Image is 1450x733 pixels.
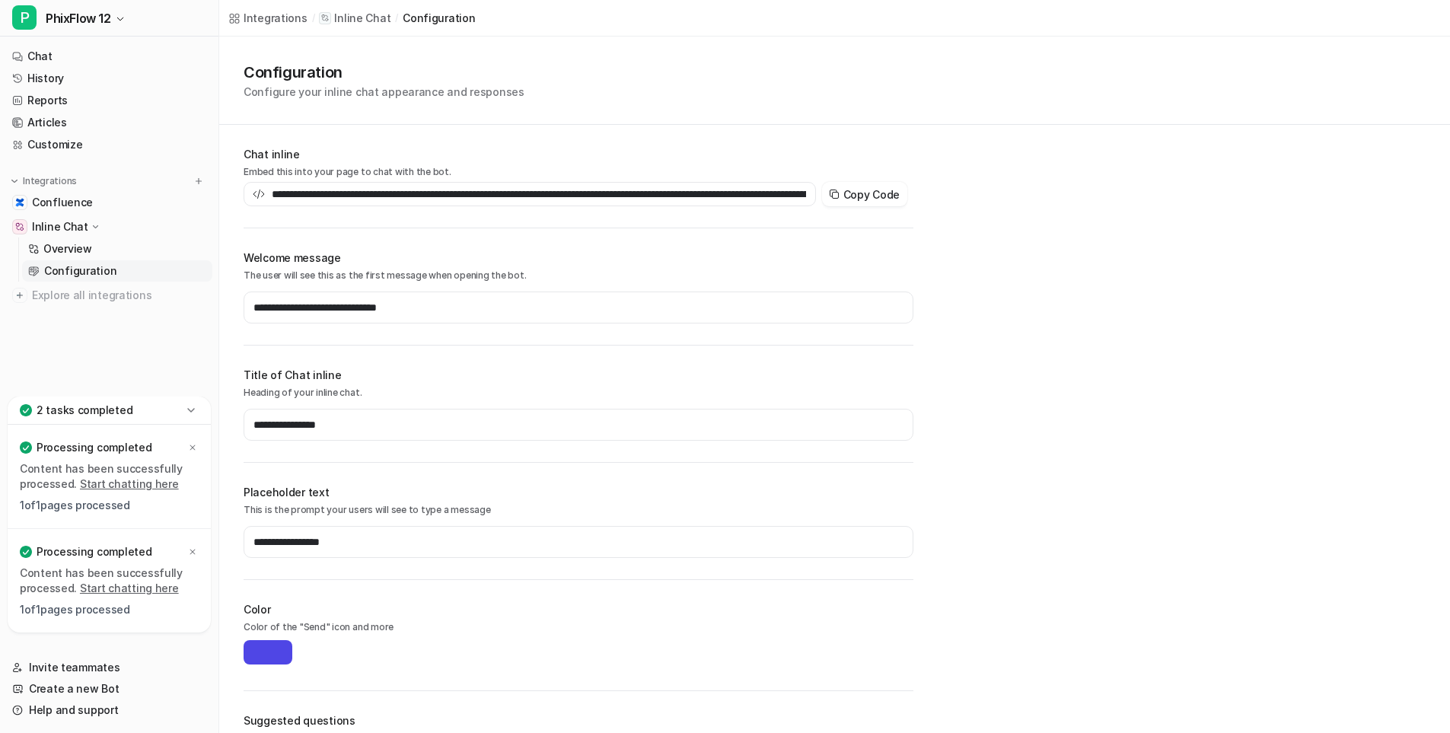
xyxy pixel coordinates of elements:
span: P [12,5,37,30]
p: 1 of 1 pages processed [20,602,199,617]
a: Chat [6,46,212,67]
img: Inline Chat [15,222,24,231]
img: menu_add.svg [193,176,204,186]
button: Copy Code [822,182,907,206]
a: Integrations [228,10,308,26]
div: Integrations [244,10,308,26]
p: Color of the "Send" icon and more [244,620,913,637]
p: Content has been successfully processed. [20,566,199,596]
p: Inline Chat [334,11,390,26]
h2: Placeholder text [244,484,913,500]
a: History [6,68,212,89]
h2: Chat inline [244,146,913,162]
a: Reports [6,90,212,111]
a: Create a new Bot [6,678,212,700]
p: 2 tasks completed [37,403,132,418]
p: Heading of your inline chat. [244,386,913,400]
p: Processing completed [37,440,151,455]
img: expand menu [9,176,20,186]
p: The user will see this as the first message when opening the bot. [244,269,913,282]
a: configuration [403,10,475,26]
h2: Welcome message [244,250,913,266]
a: Help and support [6,700,212,721]
p: Integrations [23,175,77,187]
p: Processing completed [37,544,151,559]
a: Start chatting here [80,477,179,490]
span: / [395,11,398,25]
span: Confluence [32,195,93,210]
h2: Suggested questions [244,712,913,728]
a: Start chatting here [80,582,179,594]
img: Confluence [15,198,24,207]
a: ConfluenceConfluence [6,192,212,213]
p: Overview [43,241,92,257]
img: explore all integrations [12,288,27,303]
span: Explore all integrations [32,283,206,308]
h2: Color [244,601,913,617]
h2: Title of Chat inline [244,367,913,383]
p: Configuration [44,263,116,279]
p: This is the prompt your users will see to type a message [244,503,913,517]
span: / [312,11,315,25]
a: Inline Chat [319,11,390,26]
a: Configuration [22,260,212,282]
p: 1 of 1 pages processed [20,498,199,513]
p: Inline Chat [32,219,88,234]
p: Embed this into your page to chat with the bot. [244,165,913,179]
h1: Configuration [244,61,524,84]
p: Configure your inline chat appearance and responses [244,84,524,100]
a: Overview [22,238,212,260]
p: Content has been successfully processed. [20,461,199,492]
button: Integrations [6,174,81,189]
a: Explore all integrations [6,285,212,306]
a: Invite teammates [6,657,212,678]
a: Customize [6,134,212,155]
span: PhixFlow 12 [46,8,111,29]
a: Articles [6,112,212,133]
